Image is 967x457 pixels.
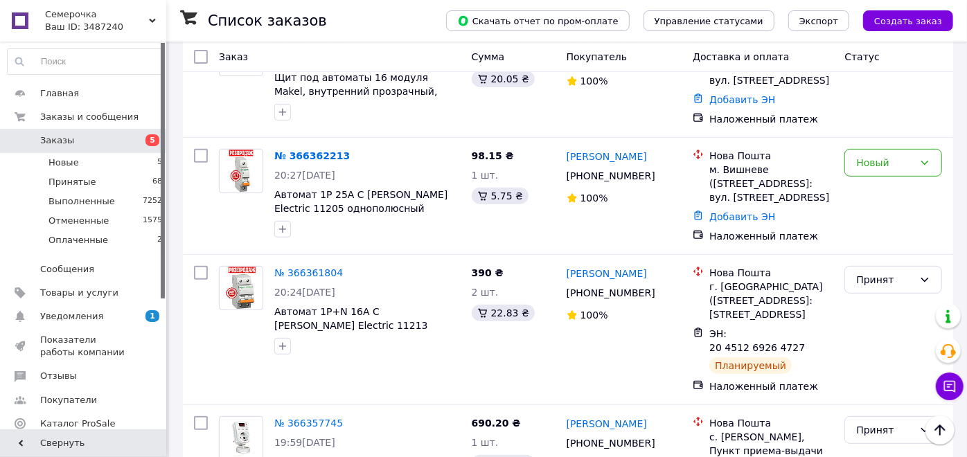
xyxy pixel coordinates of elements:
[863,10,953,31] button: Создать заказ
[709,112,833,126] div: Наложенный платеж
[472,188,529,204] div: 5.75 ₴
[709,266,833,280] div: Нова Пошта
[799,16,838,26] span: Экспорт
[472,71,535,87] div: 20.05 ₴
[45,8,149,21] span: Семерочка
[226,267,256,310] img: Фото товару
[274,170,335,181] span: 20:27[DATE]
[472,418,521,429] span: 690.20 ₴
[274,72,438,138] a: Щит под автоматы 16 модуля Makel, внутренний прозрачный, бокс монтажный, шкаф распределительный в...
[655,16,763,26] span: Управление статусами
[274,267,343,278] a: № 366361804
[472,267,504,278] span: 390 ₴
[567,51,628,62] span: Покупатель
[936,373,964,400] button: Чат с покупателем
[40,287,118,299] span: Товары и услуги
[709,416,833,430] div: Нова Пошта
[446,10,630,31] button: Скачать отчет по пром-оплате
[274,418,343,429] a: № 366357745
[580,75,608,87] span: 100%
[40,87,79,100] span: Главная
[145,134,159,146] span: 5
[48,176,96,188] span: Принятые
[219,149,263,193] a: Фото товару
[40,111,139,123] span: Заказы и сообщения
[564,166,658,186] div: [PHONE_NUMBER]
[48,234,108,247] span: Оплаченные
[457,15,619,27] span: Скачать отчет по пром-оплате
[219,266,263,310] a: Фото товару
[874,16,942,26] span: Создать заказ
[45,21,166,33] div: Ваш ID: 3487240
[709,163,833,204] div: м. Вишневе ([STREET_ADDRESS]: вул. [STREET_ADDRESS]
[709,211,775,222] a: Добавить ЭН
[157,156,162,169] span: 5
[709,280,833,321] div: г. [GEOGRAPHIC_DATA] ([STREET_ADDRESS]: [STREET_ADDRESS]
[709,94,775,105] a: Добавить ЭН
[48,215,109,227] span: Отмененные
[580,310,608,321] span: 100%
[564,433,658,453] div: [PHONE_NUMBER]
[564,283,658,303] div: [PHONE_NUMBER]
[152,176,162,188] span: 68
[274,437,335,448] span: 19:59[DATE]
[709,357,792,374] div: Планируемый
[40,310,103,323] span: Уведомления
[567,150,647,163] a: [PERSON_NAME]
[8,49,163,74] input: Поиск
[219,51,248,62] span: Заказ
[844,51,880,62] span: Статус
[40,263,94,276] span: Сообщения
[143,215,162,227] span: 1575
[40,394,97,406] span: Покупатели
[40,418,115,430] span: Каталог ProSale
[274,150,350,161] a: № 366362213
[567,417,647,431] a: [PERSON_NAME]
[472,287,499,298] span: 2 шт.
[157,234,162,247] span: 2
[472,437,499,448] span: 1 шт.
[709,149,833,163] div: Нова Пошта
[849,15,953,26] a: Создать заказ
[40,134,74,147] span: Заказы
[856,422,914,438] div: Принят
[274,287,335,298] span: 20:24[DATE]
[229,150,254,192] img: Фото товару
[472,170,499,181] span: 1 шт.
[644,10,774,31] button: Управление статусами
[567,267,647,280] a: [PERSON_NAME]
[145,310,159,322] span: 1
[472,51,505,62] span: Сумма
[709,328,805,353] span: ЭН: 20 4512 6926 4727
[40,370,77,382] span: Отзывы
[856,272,914,287] div: Принят
[472,150,514,161] span: 98.15 ₴
[693,51,789,62] span: Доставка и оплата
[274,306,438,359] a: Автомат 1P+N 16A C [PERSON_NAME] Electric 11213 двухполюсный автоматический выключатель Домовой
[709,379,833,393] div: Наложенный платеж
[274,189,447,242] a: Автомат 1P 25А C [PERSON_NAME] Electric 11205 однополюсный автоматический выключатель Домовой
[709,229,833,243] div: Наложенный платеж
[143,195,162,208] span: 7252
[40,334,128,359] span: Показатели работы компании
[580,192,608,204] span: 100%
[48,156,79,169] span: Новые
[788,10,849,31] button: Экспорт
[856,155,914,170] div: Новый
[472,305,535,321] div: 22.83 ₴
[925,415,955,445] button: Наверх
[48,195,115,208] span: Выполненные
[208,12,327,29] h1: Список заказов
